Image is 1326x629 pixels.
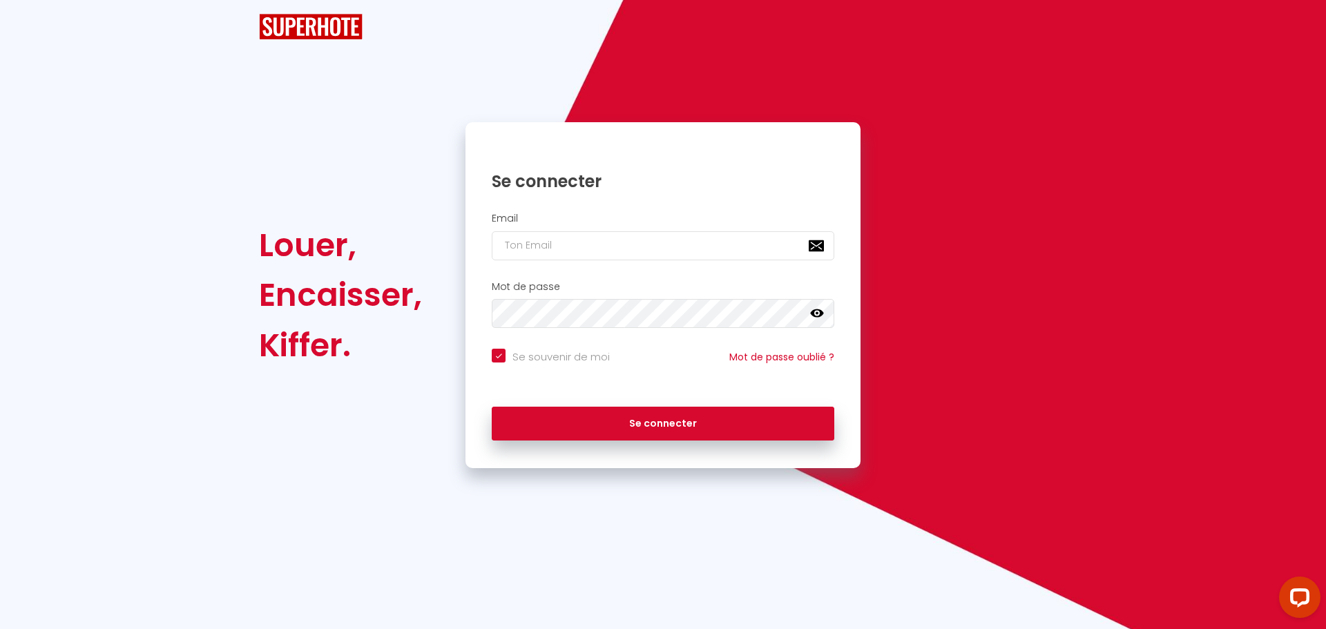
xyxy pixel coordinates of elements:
button: Se connecter [492,407,834,441]
iframe: LiveChat chat widget [1268,571,1326,629]
a: Mot de passe oublié ? [729,350,834,364]
div: Louer, [259,220,422,270]
h2: Mot de passe [492,281,834,293]
div: Encaisser, [259,270,422,320]
h2: Email [492,213,834,224]
img: SuperHote logo [259,14,363,39]
div: Kiffer. [259,320,422,370]
input: Ton Email [492,231,834,260]
h1: Se connecter [492,171,834,192]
